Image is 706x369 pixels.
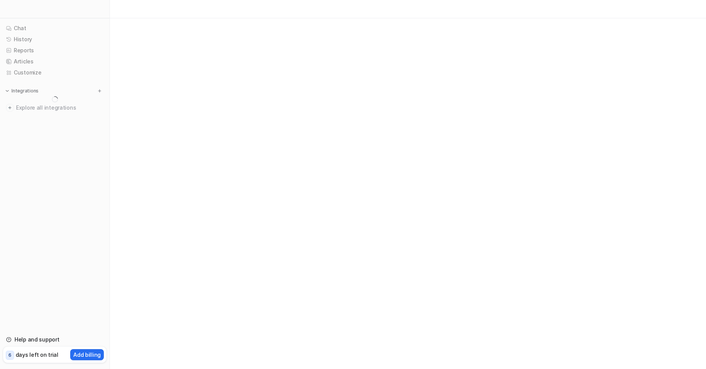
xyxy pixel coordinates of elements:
[3,102,106,113] a: Explore all integrations
[3,87,41,95] button: Integrations
[5,88,10,94] img: expand menu
[3,334,106,345] a: Help and support
[3,45,106,56] a: Reports
[97,88,102,94] img: menu_add.svg
[3,67,106,78] a: Customize
[73,351,101,359] p: Add billing
[70,349,104,360] button: Add billing
[3,56,106,67] a: Articles
[16,102,103,114] span: Explore all integrations
[3,23,106,34] a: Chat
[3,34,106,45] a: History
[11,88,39,94] p: Integrations
[6,104,14,112] img: explore all integrations
[16,351,58,359] p: days left on trial
[8,352,11,359] p: 6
